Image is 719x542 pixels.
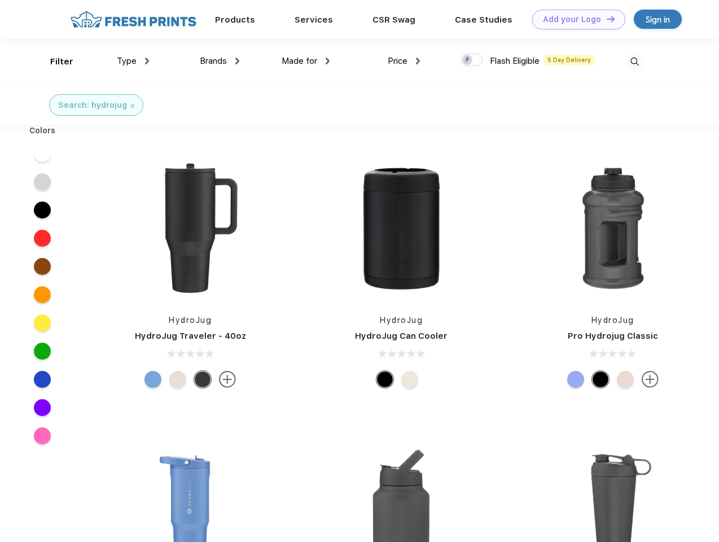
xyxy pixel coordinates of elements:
img: dropdown.png [416,58,420,64]
div: Black [194,371,211,388]
div: Filter [50,55,73,68]
div: Colors [21,125,64,137]
div: Cream [401,371,418,388]
div: Riptide [144,371,161,388]
img: dropdown.png [326,58,330,64]
span: Made for [282,56,317,66]
span: 5 Day Delivery [544,55,594,65]
a: Pro Hydrojug Classic [568,331,658,341]
img: func=resize&h=266 [538,153,688,303]
div: Pink Sand [617,371,634,388]
div: Hyper Blue [567,371,584,388]
span: Type [117,56,137,66]
a: HydroJug [591,316,634,325]
img: DT [607,16,615,22]
img: dropdown.png [145,58,149,64]
img: more.svg [219,371,236,388]
a: HydroJug Traveler - 40oz [135,331,246,341]
a: Sign in [634,10,682,29]
span: Price [388,56,407,66]
img: func=resize&h=266 [326,153,476,303]
div: Sign in [646,13,670,26]
span: Flash Eligible [490,56,540,66]
img: fo%20logo%202.webp [67,10,200,29]
div: Black [592,371,609,388]
a: HydroJug [169,316,212,325]
a: HydroJug Can Cooler [355,331,448,341]
div: Cream [169,371,186,388]
img: func=resize&h=266 [115,153,265,303]
img: filter_cancel.svg [130,104,134,108]
div: Add your Logo [543,15,601,24]
div: Search: hydrojug [58,99,127,111]
span: Brands [200,56,227,66]
img: more.svg [642,371,659,388]
a: HydroJug [380,316,423,325]
a: Products [215,15,255,25]
div: Black [376,371,393,388]
img: desktop_search.svg [625,53,644,71]
img: dropdown.png [235,58,239,64]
